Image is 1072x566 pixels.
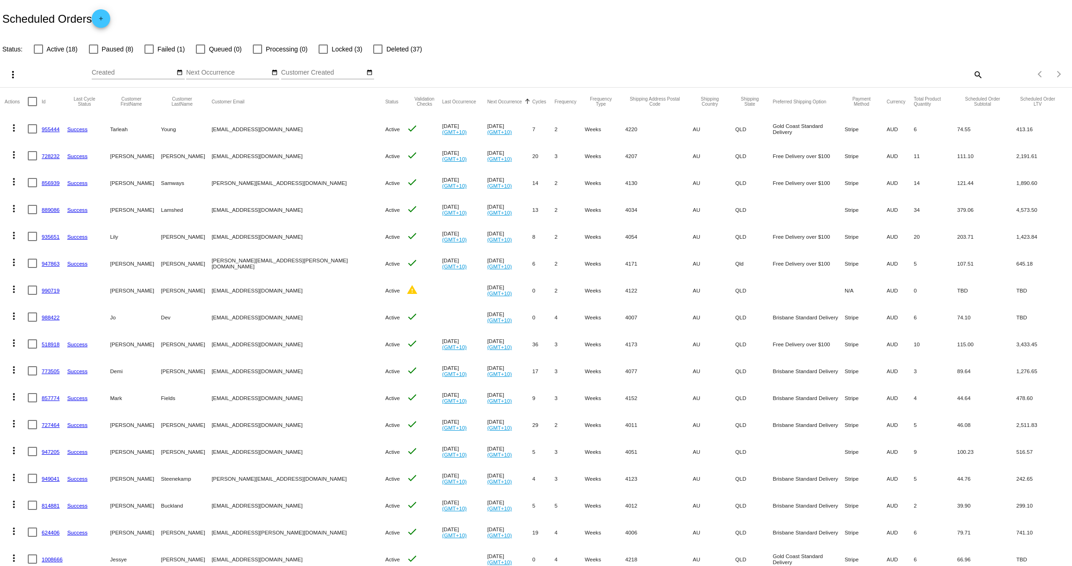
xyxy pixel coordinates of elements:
a: 935651 [42,234,60,240]
mat-cell: Stripe [845,142,887,169]
mat-cell: AU [693,250,735,277]
mat-cell: 5 [914,411,957,438]
mat-cell: 9 [914,438,957,465]
mat-cell: AUD [887,142,914,169]
mat-cell: 36 [532,331,554,357]
mat-cell: QLD [735,223,773,250]
mat-cell: [DATE] [487,142,532,169]
mat-cell: AUD [887,196,914,223]
mat-cell: 3,433.45 [1016,331,1067,357]
mat-cell: AUD [887,438,914,465]
a: (GMT+10) [442,183,467,189]
mat-cell: 3 [554,331,584,357]
mat-cell: 2 [554,223,584,250]
button: Change sorting for ShippingCountry [693,96,727,107]
a: Success [67,422,88,428]
mat-cell: [PERSON_NAME] [110,331,161,357]
mat-cell: 5 [914,250,957,277]
mat-cell: AU [693,142,735,169]
mat-cell: 3 [914,357,957,384]
a: Success [67,341,88,347]
mat-cell: Lily [110,223,161,250]
mat-cell: AU [693,169,735,196]
mat-cell: 3 [554,438,584,465]
mat-cell: 0 [914,277,957,304]
mat-cell: [EMAIL_ADDRESS][DOMAIN_NAME] [212,277,385,304]
mat-cell: Tarleah [110,115,161,142]
a: (GMT+10) [487,398,512,404]
a: 988422 [42,314,60,320]
a: 728232 [42,153,60,159]
mat-cell: 14 [914,169,957,196]
mat-cell: AUD [887,331,914,357]
mat-cell: 4054 [625,223,693,250]
mat-cell: AU [693,115,735,142]
mat-cell: 4007 [625,304,693,331]
mat-cell: AUD [887,384,914,411]
mat-cell: [DATE] [442,331,487,357]
mat-icon: more_vert [8,203,19,214]
mat-cell: [PERSON_NAME][EMAIL_ADDRESS][DOMAIN_NAME] [212,169,385,196]
button: Change sorting for PreferredShippingOption [773,99,827,104]
mat-cell: [DATE] [487,196,532,223]
mat-cell: AU [693,304,735,331]
mat-cell: [DATE] [442,250,487,277]
mat-cell: [PERSON_NAME] [161,331,212,357]
mat-cell: TBD [1016,277,1067,304]
mat-cell: 14 [532,169,554,196]
mat-icon: more_vert [8,122,19,134]
a: (GMT+10) [487,156,512,162]
mat-cell: [EMAIL_ADDRESS][DOMAIN_NAME] [212,331,385,357]
mat-icon: date_range [271,69,278,76]
mat-cell: 1,423.84 [1016,223,1067,250]
mat-cell: QLD [735,384,773,411]
mat-cell: [DATE] [442,169,487,196]
mat-cell: 7 [532,115,554,142]
mat-cell: Stripe [845,115,887,142]
mat-cell: 2,511.83 [1016,411,1067,438]
mat-cell: [PERSON_NAME] [110,142,161,169]
mat-cell: [PERSON_NAME] [161,438,212,465]
button: Change sorting for Status [385,99,398,104]
mat-cell: [DATE] [487,223,532,250]
mat-cell: AUD [887,304,914,331]
mat-cell: 29 [532,411,554,438]
mat-cell: 74.55 [957,115,1016,142]
mat-cell: Stripe [845,384,887,411]
mat-cell: Stripe [845,331,887,357]
mat-cell: 2 [554,411,584,438]
a: (GMT+10) [487,183,512,189]
mat-cell: AUD [887,169,914,196]
mat-cell: Weeks [585,304,626,331]
a: 856939 [42,180,60,186]
a: Success [67,126,88,132]
mat-cell: Weeks [585,384,626,411]
mat-icon: more_vert [8,176,19,187]
input: Customer Created [281,69,364,76]
a: (GMT+10) [487,344,512,350]
button: Change sorting for CustomerLastName [161,96,203,107]
a: (GMT+10) [442,425,467,431]
mat-cell: 645.18 [1016,250,1067,277]
mat-cell: Free Delivery over $100 [773,142,845,169]
mat-cell: [DATE] [487,250,532,277]
mat-cell: Dev [161,304,212,331]
button: Change sorting for ShippingPostcode [625,96,684,107]
mat-cell: 4122 [625,277,693,304]
a: 990719 [42,287,60,293]
a: (GMT+10) [442,236,467,242]
mat-cell: [EMAIL_ADDRESS][DOMAIN_NAME] [212,304,385,331]
button: Change sorting for FrequencyType [585,96,617,107]
button: Change sorting for Subtotal [957,96,1008,107]
mat-cell: Free Delivery over $100 [773,223,845,250]
mat-cell: AU [693,384,735,411]
mat-cell: [DATE] [487,304,532,331]
a: (GMT+10) [487,129,512,135]
mat-cell: Weeks [585,357,626,384]
mat-cell: Stripe [845,223,887,250]
mat-cell: 2 [554,115,584,142]
mat-cell: [DATE] [487,438,532,465]
mat-cell: Weeks [585,115,626,142]
mat-cell: Weeks [585,223,626,250]
mat-icon: more_vert [8,230,19,241]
